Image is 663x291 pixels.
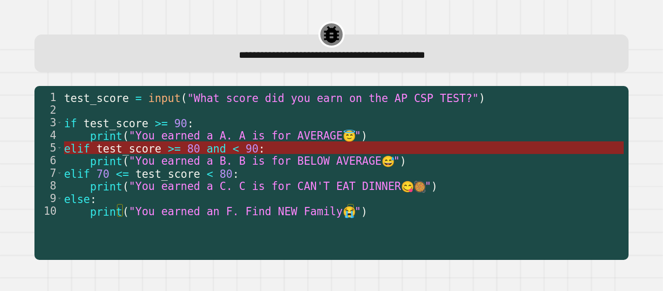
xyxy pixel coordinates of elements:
span: ( [181,91,187,104]
span: 70 [97,167,110,180]
span: test_score [64,91,129,104]
span: elif [64,167,90,180]
span: print [90,180,123,192]
span: Toggle code folding, rows 5 through 6 [57,141,62,154]
span: ) [400,154,406,167]
span: : [259,142,265,154]
span: test_score [135,167,200,180]
span: 80 [220,167,233,180]
span: elif [64,142,90,154]
span: Toggle code folding, rows 9 through 10 [57,192,62,205]
div: 9 [34,192,63,205]
span: if [64,117,77,129]
span: ( [123,129,129,142]
div: 5 [34,141,63,154]
span: "You earned a C. C is for CAN'T EAT DINNER " [129,179,431,192]
span: ( [123,180,129,192]
span: ) [431,180,438,192]
span: <= [116,167,129,180]
span: print [90,205,123,218]
span: test_score [97,142,162,154]
div: 10 [34,205,63,217]
span: and [207,142,226,154]
span: input [149,91,181,104]
span: Toggle code folding, rows 7 through 8 [57,167,62,179]
span: else [64,192,90,205]
span: : [187,117,194,129]
span: 😅 [381,155,393,168]
span: "You earned a A. A is for AVERAGE " [129,129,361,141]
span: 90 [174,117,187,129]
span: 80 [187,142,200,154]
span: 🥘 [413,180,425,193]
span: test_score [83,117,149,129]
span: "You earned an F. Find NEW Family " [129,205,361,217]
div: 2 [34,103,63,116]
span: < [207,167,213,180]
div: 1 [34,91,63,103]
div: 6 [34,154,63,167]
span: = [135,91,142,104]
span: Toggle code folding, rows 3 through 4 [57,116,62,129]
span: "What score did you earn on the AP CSP TEST?" [187,91,479,104]
span: >= [155,117,168,129]
span: < [233,142,239,154]
span: 😇 [343,130,354,142]
span: 😋 [401,180,413,193]
span: ) [361,129,367,142]
span: 90 [246,142,259,154]
span: ( [123,205,129,218]
div: 8 [34,179,63,192]
span: : [90,192,97,205]
span: >= [168,142,181,154]
div: 7 [34,167,63,179]
span: print [90,129,123,142]
span: ) [361,205,367,218]
span: "You earned a B. B is for BELOW AVERAGE " [129,154,400,167]
div: 4 [34,129,63,141]
span: : [233,167,239,180]
div: 3 [34,116,63,129]
span: ) [479,91,485,104]
span: 😭 [343,205,354,218]
span: print [90,154,123,167]
span: ( [123,154,129,167]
